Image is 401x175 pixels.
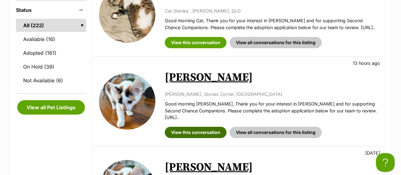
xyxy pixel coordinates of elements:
a: View all conversations for this listing [230,37,322,48]
a: View this conversation [165,127,227,138]
a: All (222) [16,19,86,32]
a: View all Pet Listings [17,100,85,115]
p: 13 hours ago [353,60,380,66]
iframe: Help Scout Beacon - Open [376,153,395,172]
p: Cat Stanley , [PERSON_NAME], QLD [165,8,378,14]
a: On Hold (39) [16,60,86,73]
a: [PERSON_NAME] [165,160,253,174]
p: Good morning Cat, Thank you for your interest in [PERSON_NAME] and for supporting Second Chance C... [165,17,378,31]
a: Adopted (161) [16,46,86,59]
a: View all conversations for this listing [230,127,322,138]
p: [PERSON_NAME], Stones Corner, [GEOGRAPHIC_DATA] [165,91,378,97]
a: Not Available (6) [16,74,86,87]
a: View this conversation [165,37,227,48]
p: [DATE] [365,150,380,156]
a: Available (16) [16,33,86,46]
a: [PERSON_NAME] [165,70,253,85]
img: Callie [99,73,155,130]
header: Status [16,7,86,13]
p: Good morning [PERSON_NAME], Thank you for your interest in [PERSON_NAME] and for supporting Secon... [165,100,378,121]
